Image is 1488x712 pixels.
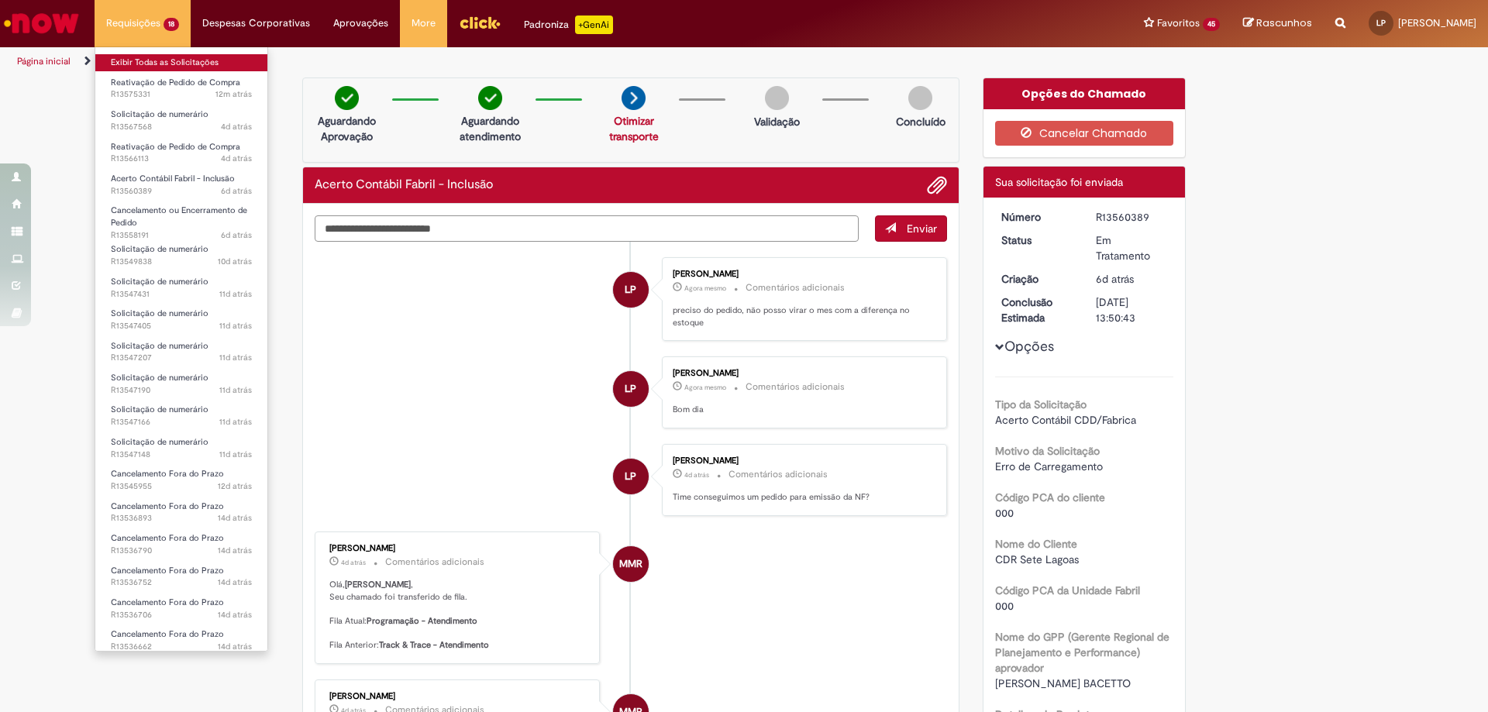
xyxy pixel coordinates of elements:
[345,579,411,590] b: [PERSON_NAME]
[95,46,268,652] ul: Requisições
[111,480,252,493] span: R13545955
[111,88,252,101] span: R13575331
[218,609,252,621] time: 15/09/2025 16:04:46
[164,18,179,31] span: 18
[221,153,252,164] span: 4d atrás
[95,202,267,236] a: Aberto R13558191 : Cancelamento ou Encerramento de Pedido
[412,15,436,31] span: More
[219,416,252,428] time: 18/09/2025 13:34:34
[613,546,649,582] div: Matheus Maia Rocha
[907,222,937,236] span: Enviar
[1243,16,1312,31] a: Rascunhos
[341,558,366,567] time: 25/09/2025 15:34:20
[111,77,240,88] span: Reativação de Pedido de Compra
[111,372,208,384] span: Solicitação de numerário
[111,404,208,415] span: Solicitação de numerário
[575,15,613,34] p: +GenAi
[385,555,484,569] small: Comentários adicionais
[329,579,587,652] p: Olá, , Seu chamado foi transferido de fila. Fila Atual: Fila Anterior:
[754,114,800,129] p: Validação
[111,288,252,301] span: R13547431
[218,576,252,588] span: 14d atrás
[111,340,208,352] span: Solicitação de numerário
[379,639,489,651] b: Track & Trace - Atendimento
[221,229,252,241] time: 23/09/2025 10:37:01
[333,15,388,31] span: Aprovações
[95,241,267,270] a: Aberto R13549838 : Solicitação de numerário
[315,178,493,192] h2: Acerto Contábil Fabril - Inclusão Histórico de tíquete
[219,320,252,332] time: 18/09/2025 14:23:59
[329,692,587,701] div: [PERSON_NAME]
[315,215,859,242] textarea: Digite sua mensagem aqui...
[111,320,252,332] span: R13547405
[111,641,252,653] span: R13536662
[1096,272,1134,286] time: 23/09/2025 16:50:38
[746,380,845,394] small: Comentários adicionais
[990,271,1085,287] dt: Criação
[995,175,1123,189] span: Sua solicitação foi enviada
[111,173,235,184] span: Acerto Contábil Fabril - Inclusão
[673,304,931,328] p: preciso do pedido, não posso virar o mes com a diferença no estoque
[111,243,208,255] span: Solicitação de numerário
[1096,209,1168,225] div: R13560389
[995,676,1131,690] span: [PERSON_NAME] BACETTO
[218,512,252,524] time: 15/09/2025 16:31:44
[111,545,252,557] span: R13536790
[221,185,252,197] time: 23/09/2025 16:50:40
[1157,15,1200,31] span: Favoritos
[111,512,252,525] span: R13536893
[218,256,252,267] time: 19/09/2025 10:23:55
[2,8,81,39] img: ServiceNow
[765,86,789,110] img: img-circle-grey.png
[106,15,160,31] span: Requisições
[95,305,267,334] a: Aberto R13547405 : Solicitação de numerário
[218,641,252,652] time: 15/09/2025 15:58:17
[219,416,252,428] span: 11d atrás
[219,288,252,300] span: 11d atrás
[995,537,1077,551] b: Nome do Cliente
[908,86,932,110] img: img-circle-grey.png
[684,383,726,392] span: Agora mesmo
[111,384,252,397] span: R13547190
[221,153,252,164] time: 25/09/2025 11:24:04
[995,397,1087,411] b: Tipo da Solicitação
[95,530,267,559] a: Aberto R13536790 : Cancelamento Fora do Prazo
[12,47,980,76] ul: Trilhas de página
[613,272,649,308] div: Luis Guilherme Marques Do Prado
[221,121,252,132] span: 4d atrás
[95,338,267,366] a: Aberto R13547207 : Solicitação de numerário
[111,276,208,287] span: Solicitação de numerário
[215,88,252,100] time: 29/09/2025 09:29:58
[111,436,208,448] span: Solicitação de numerário
[309,113,384,144] p: Aguardando Aprovação
[219,288,252,300] time: 18/09/2025 14:27:42
[218,545,252,556] time: 15/09/2025 16:17:55
[335,86,359,110] img: check-circle-green.png
[218,641,252,652] span: 14d atrás
[524,15,613,34] div: Padroniza
[218,609,252,621] span: 14d atrás
[995,121,1174,146] button: Cancelar Chamado
[613,371,649,407] div: Luis Guilherme Marques Do Prado
[219,449,252,460] span: 11d atrás
[673,404,931,416] p: Bom dia
[218,480,252,492] span: 12d atrás
[219,449,252,460] time: 18/09/2025 13:30:58
[622,86,646,110] img: arrow-next.png
[111,229,252,242] span: R13558191
[111,153,252,165] span: R13566113
[728,468,828,481] small: Comentários adicionais
[111,185,252,198] span: R13560389
[625,370,636,408] span: LP
[95,139,267,167] a: Aberto R13566113 : Reativação de Pedido de Compra
[111,141,240,153] span: Reativação de Pedido de Compra
[990,209,1085,225] dt: Número
[95,401,267,430] a: Aberto R13547166 : Solicitação de numerário
[221,229,252,241] span: 6d atrás
[341,558,366,567] span: 4d atrás
[111,108,208,120] span: Solicitação de numerário
[453,113,528,144] p: Aguardando atendimento
[995,630,1169,675] b: Nome do GPP (Gerente Regional de Planejamento e Performance) aprovador
[218,576,252,588] time: 15/09/2025 16:10:49
[111,449,252,461] span: R13547148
